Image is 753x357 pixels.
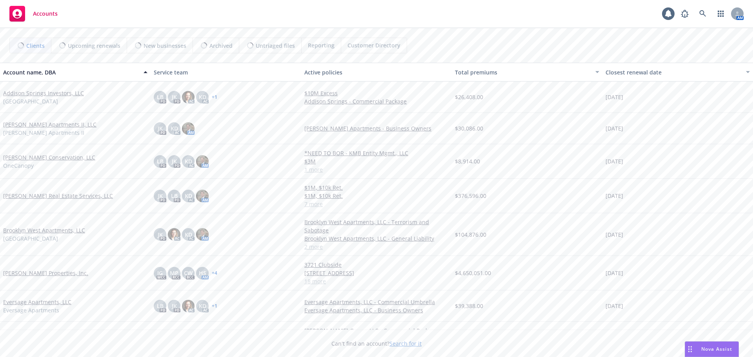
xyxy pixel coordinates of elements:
[677,6,693,22] a: Report a Bug
[606,192,623,200] span: [DATE]
[158,230,163,239] span: JK
[144,42,186,50] span: New businesses
[347,41,400,49] span: Customer Directory
[455,68,591,76] div: Total premiums
[3,234,58,243] span: [GEOGRAPHIC_DATA]
[304,68,449,76] div: Active policies
[606,230,623,239] span: [DATE]
[172,302,177,310] span: JK
[304,234,449,243] a: Brooklyn West Apartments, LLC - General Liability
[68,42,120,50] span: Upcoming renewals
[184,269,193,277] span: CW
[304,269,449,277] a: [STREET_ADDRESS]
[606,124,623,132] span: [DATE]
[685,342,695,357] div: Drag to move
[185,192,192,200] span: KD
[256,42,295,50] span: Untriaged files
[185,230,192,239] span: KD
[304,298,449,306] a: Eversage Apartments, LLC - Commercial Umbrella
[154,68,298,76] div: Service team
[455,230,486,239] span: $104,876.00
[304,192,449,200] a: $1M, $10k Ret.
[158,192,163,200] span: JK
[304,149,449,157] a: *NEED TO BOR - KMB Entity Mgmt., LLC
[304,183,449,192] a: $1M, $10k Ret.
[331,339,422,348] span: Can't find an account?
[304,200,449,208] a: 7 more
[455,124,483,132] span: $30,086.00
[182,122,195,135] img: photo
[304,218,449,234] a: Brooklyn West Apartments, LLC - Terrorism and Sabotage
[701,346,732,352] span: Nova Assist
[455,157,480,165] span: $8,914.00
[158,124,163,132] span: JK
[212,304,217,308] a: + 1
[182,300,195,312] img: photo
[3,97,58,105] span: [GEOGRAPHIC_DATA]
[3,129,84,137] span: [PERSON_NAME] Apartments II
[171,192,178,200] span: LB
[304,243,449,251] a: 2 more
[606,157,623,165] span: [DATE]
[455,269,491,277] span: $4,650,051.00
[168,228,180,241] img: photo
[26,42,45,50] span: Clients
[606,269,623,277] span: [DATE]
[196,228,209,241] img: photo
[606,93,623,101] span: [DATE]
[196,190,209,202] img: photo
[171,124,178,132] span: KD
[157,269,163,277] span: JG
[304,326,449,335] a: [PERSON_NAME] Group, LLC - Commercial Package
[695,6,711,22] a: Search
[308,41,335,49] span: Reporting
[170,269,178,277] span: MP
[151,63,301,82] button: Service team
[3,153,95,161] a: [PERSON_NAME] Conservation, LLC
[157,157,164,165] span: LB
[199,93,206,101] span: KD
[3,161,34,170] span: OneCanopy
[455,93,483,101] span: $26,408.00
[182,91,195,103] img: photo
[304,124,449,132] a: [PERSON_NAME] Apartments - Business Owners
[3,68,139,76] div: Account name, DBA
[452,63,602,82] button: Total premiums
[304,157,449,165] a: $3M
[212,271,217,275] a: + 4
[157,93,164,101] span: LB
[455,192,486,200] span: $376,596.00
[304,277,449,285] a: 18 more
[304,261,449,269] a: 3721 Clubside
[212,95,217,100] a: + 1
[6,3,61,25] a: Accounts
[199,302,206,310] span: KD
[199,269,206,277] span: HS
[157,302,164,310] span: LB
[33,11,58,17] span: Accounts
[602,63,753,82] button: Closest renewal date
[3,298,71,306] a: Eversage Apartments, LLC
[3,89,84,97] a: Addison Springs Investors, LLC
[3,120,96,129] a: [PERSON_NAME] Apartments II, LLC
[713,6,729,22] a: Switch app
[3,226,85,234] a: Brooklyn West Apartments, LLC
[606,68,741,76] div: Closest renewal date
[304,306,449,314] a: Eversage Apartments, LLC - Business Owners
[685,341,739,357] button: Nova Assist
[455,302,483,310] span: $39,388.00
[185,157,192,165] span: KD
[172,157,177,165] span: JK
[3,269,88,277] a: [PERSON_NAME] Properties, Inc.
[304,165,449,174] a: 1 more
[3,306,59,314] span: Eversage Apartments
[196,155,209,168] img: photo
[304,89,449,97] a: $10M Excess
[304,97,449,105] a: Addison Springs - Commercial Package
